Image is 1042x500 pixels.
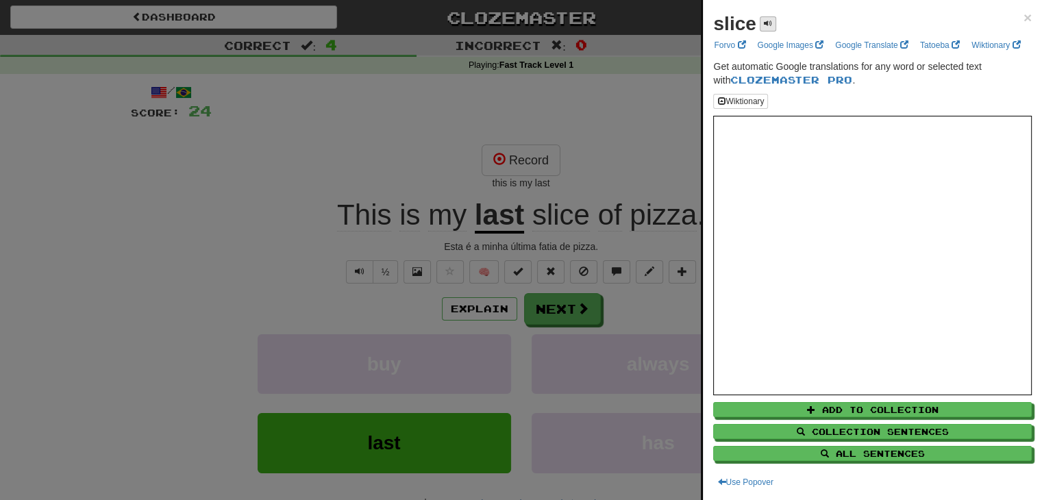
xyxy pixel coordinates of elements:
strong: slice [713,13,756,34]
button: Wiktionary [713,94,768,109]
p: Get automatic Google translations for any word or selected text with . [713,60,1032,87]
button: Collection Sentences [713,424,1032,439]
button: Close [1024,10,1032,25]
button: All Sentences [713,446,1032,461]
button: Add to Collection [713,402,1032,417]
a: Google Images [753,38,828,53]
a: Google Translate [831,38,913,53]
span: × [1024,10,1032,25]
a: Clozemaster Pro [730,74,852,86]
a: Forvo [710,38,749,53]
a: Tatoeba [916,38,964,53]
button: Use Popover [713,475,777,490]
a: Wiktionary [967,38,1024,53]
